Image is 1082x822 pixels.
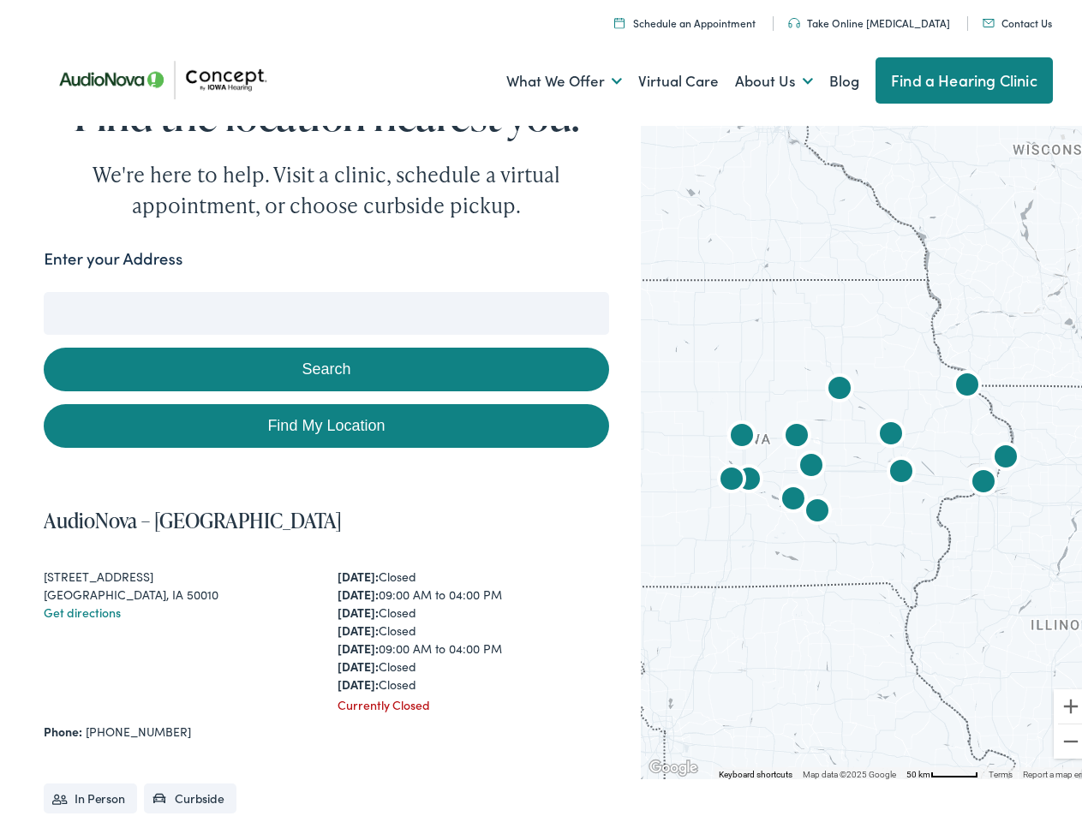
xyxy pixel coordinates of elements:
a: Open this area in Google Maps (opens a new window) [645,752,702,774]
div: AudioNova [819,365,860,406]
input: Enter your address or zip code [44,287,608,330]
span: 50 km [906,765,930,774]
span: Map data ©2025 Google [803,765,896,774]
div: [GEOGRAPHIC_DATA], IA 50010 [44,581,315,599]
strong: [DATE]: [338,599,379,616]
a: Contact Us [983,10,1052,25]
img: utility icon [983,14,995,22]
label: Enter your Address [44,241,182,266]
a: Find My Location [44,399,608,443]
a: Blog [829,45,859,108]
strong: [DATE]: [338,652,379,670]
a: [PHONE_NUMBER] [86,718,191,735]
h1: Find the location nearest you. [44,86,608,133]
div: AudioNova [776,412,817,453]
div: Concept by Iowa Hearing by AudioNova [947,361,988,402]
div: AudioNova [711,456,752,497]
strong: Phone: [44,718,82,735]
div: Currently Closed [338,691,609,709]
strong: [DATE]: [338,563,379,580]
a: What We Offer [506,45,622,108]
button: Search [44,342,608,386]
div: We're here to help. Visit a clinic, schedule a virtual appointment, or choose curbside pickup. [52,154,601,216]
a: Schedule an Appointment [614,10,756,25]
a: AudioNova – [GEOGRAPHIC_DATA] [44,501,342,529]
button: Keyboard shortcuts [719,764,792,776]
a: Take Online [MEDICAL_DATA] [788,10,950,25]
div: Concept by Iowa Hearing by AudioNova [791,442,832,483]
div: AudioNova [985,433,1026,474]
li: In Person [44,778,137,808]
strong: [DATE]: [338,634,379,652]
img: A calendar icon to schedule an appointment at Concept by Iowa Hearing. [614,12,625,23]
div: AudioNova [881,448,922,489]
div: Concept by Iowa Hearing by AudioNova [721,412,762,453]
div: AudioNova [963,458,1004,499]
a: Terms (opens in new tab) [989,765,1013,774]
strong: [DATE]: [338,670,379,688]
li: Curbside [144,778,236,808]
div: Concept by Iowa Hearing by AudioNova [773,475,814,516]
strong: [DATE]: [338,581,379,598]
a: About Us [735,45,813,108]
a: Get directions [44,599,121,616]
button: Map Scale: 50 km per 52 pixels [901,762,983,774]
div: Concept by Iowa Hearing by AudioNova [797,487,838,528]
div: AudioNova [870,410,912,451]
img: utility icon [788,13,800,23]
div: [STREET_ADDRESS] [44,563,315,581]
strong: [DATE]: [338,616,379,634]
img: Google [645,752,702,774]
a: Virtual Care [638,45,719,108]
a: Find a Hearing Clinic [876,52,1053,98]
div: AudioNova [728,456,769,497]
div: Closed 09:00 AM to 04:00 PM Closed Closed 09:00 AM to 04:00 PM Closed Closed [338,563,609,688]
